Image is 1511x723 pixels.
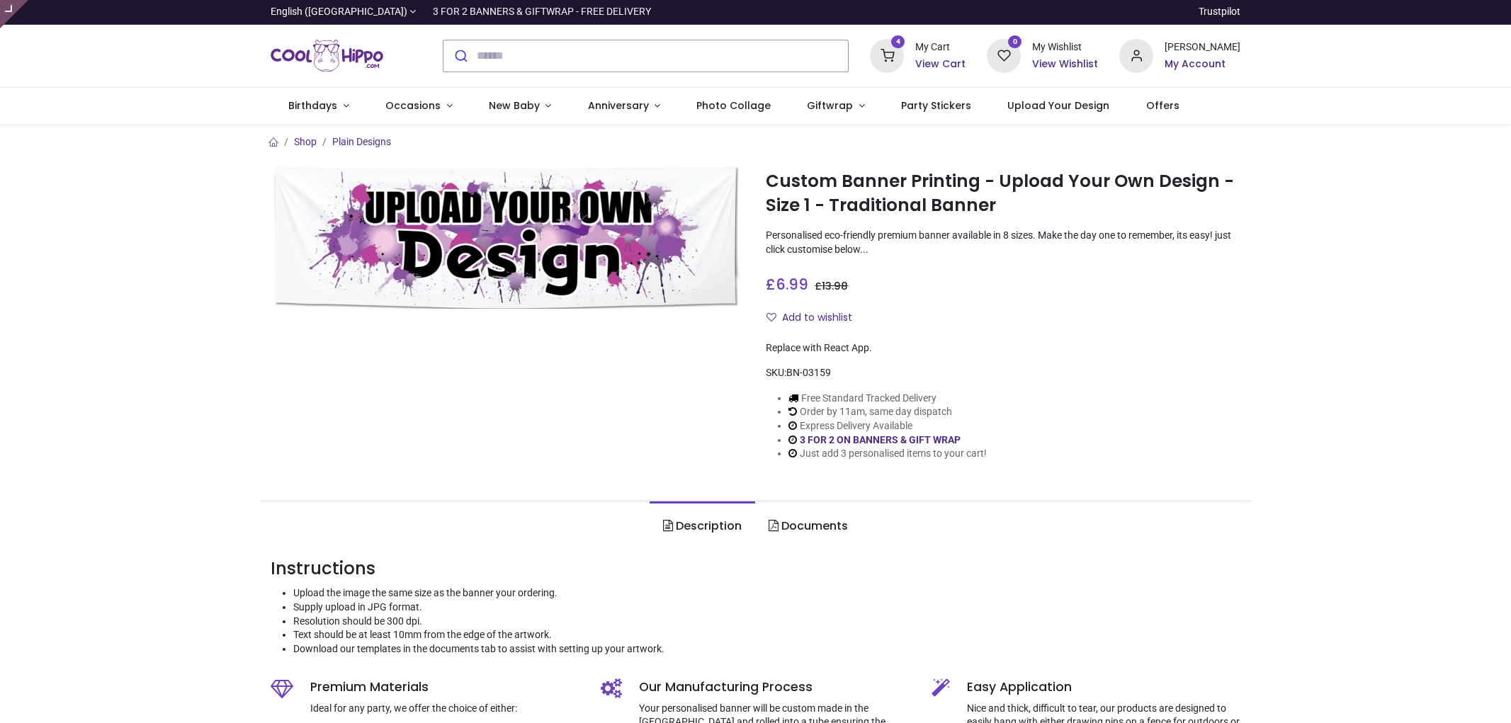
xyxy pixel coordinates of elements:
[786,367,831,378] span: BN-03159
[755,501,861,551] a: Documents
[1165,40,1240,55] div: [PERSON_NAME]
[766,169,1240,218] h1: Custom Banner Printing - Upload Your Own Design - Size 1 - Traditional Banner
[570,88,679,125] a: Anniversary
[815,279,848,293] span: £
[271,36,384,76] img: Cool Hippo
[271,88,368,125] a: Birthdays
[293,600,1241,615] li: Supply upload in JPG format.
[915,40,966,55] div: My Cart
[766,274,808,295] span: £
[696,98,771,113] span: Photo Collage
[870,49,904,60] a: 4
[1008,35,1022,49] sup: 0
[385,98,441,113] span: Occasions
[639,678,910,696] h5: Our Manufacturing Process
[766,366,1240,380] div: SKU:
[293,615,1241,629] li: Resolution should be 300 dpi.
[271,5,417,19] a: English ([GEOGRAPHIC_DATA])
[789,88,883,125] a: Giftwrap
[1146,98,1179,113] span: Offers
[891,35,905,49] sup: 4
[766,341,1240,355] div: Replace with React App.
[310,678,580,696] h5: Premium Materials
[822,279,848,293] span: 13.98
[367,88,470,125] a: Occasions
[800,434,961,445] a: 3 FOR 2 ON BANNERS & GIFT WRAP
[293,628,1241,642] li: Text should be at least 10mm from the edge of the artwork.
[915,57,966,72] a: View Cart
[293,586,1241,600] li: Upload the image the same size as the banner your ordering.
[489,98,540,113] span: New Baby
[443,40,477,72] button: Submit
[1032,57,1098,72] a: View Wishlist
[271,166,745,309] img: Custom Banner Printing - Upload Your Own Design - Size 1 - Traditional Banner
[766,229,1240,256] p: Personalised eco-friendly premium banner available in 8 sizes. Make the day one to remember, its ...
[433,5,651,19] div: 3 FOR 2 BANNERS & GIFTWRAP - FREE DELIVERY
[987,49,1021,60] a: 0
[788,392,987,406] li: Free Standard Tracked Delivery
[807,98,853,113] span: Giftwrap
[1032,40,1098,55] div: My Wishlist
[294,136,317,147] a: Shop
[776,274,808,295] span: 6.99
[470,88,570,125] a: New Baby
[1007,98,1109,113] span: Upload Your Design
[288,98,337,113] span: Birthdays
[967,678,1241,696] h5: Easy Application
[332,136,391,147] a: Plain Designs
[650,501,755,551] a: Description
[293,642,1241,656] li: Download our templates in the documents tab to assist with setting up your artwork.
[788,405,987,419] li: Order by 11am, same day dispatch
[766,306,864,330] button: Add to wishlistAdd to wishlist
[310,702,580,716] p: Ideal for any party, we offer the choice of either:
[766,312,776,322] i: Add to wishlist
[901,98,971,113] span: Party Stickers
[271,557,1241,581] h3: Instructions
[271,36,384,76] a: Logo of Cool Hippo
[1199,5,1240,19] a: Trustpilot
[788,419,987,433] li: Express Delivery Available
[788,447,987,461] li: Just add 3 personalised items to your cart!
[1165,57,1240,72] a: My Account
[588,98,649,113] span: Anniversary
